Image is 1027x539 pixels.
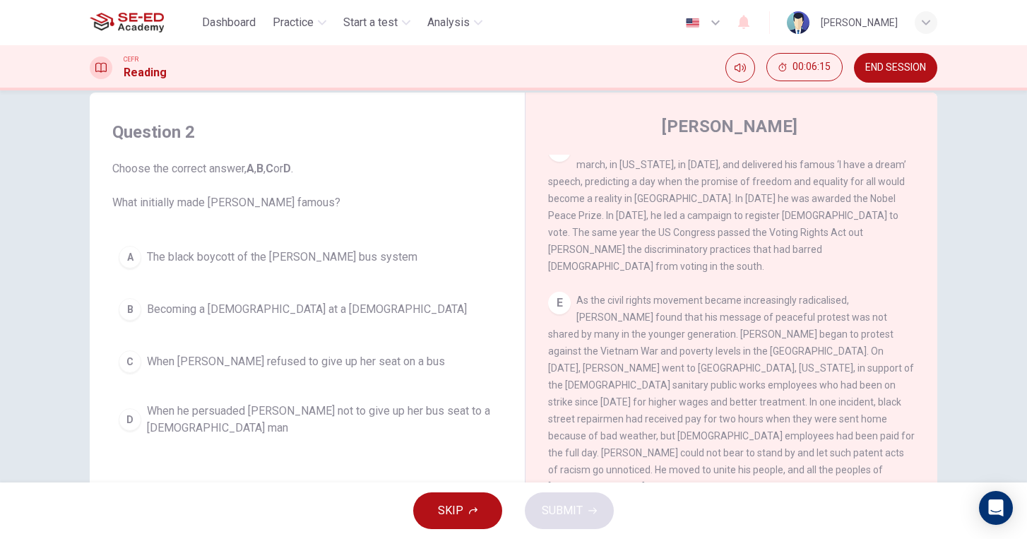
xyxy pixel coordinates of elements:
img: en [684,18,701,28]
h4: Question 2 [112,121,502,143]
span: As the civil rights movement became increasingly radicalised, [PERSON_NAME] found that his messag... [548,295,915,509]
span: Choose the correct answer, , , or . What initially made [PERSON_NAME] famous? [112,160,502,211]
div: E [548,292,571,314]
button: DWhen he persuaded [PERSON_NAME] not to give up her bus seat to a [DEMOGRAPHIC_DATA] man [112,396,502,443]
div: C [119,350,141,373]
div: [PERSON_NAME] [821,14,898,31]
span: Practice [273,14,314,31]
img: SE-ED Academy logo [90,8,164,37]
b: B [256,162,263,175]
span: Becoming a [DEMOGRAPHIC_DATA] at a [DEMOGRAPHIC_DATA] [147,301,467,318]
button: AThe black boycott of the [PERSON_NAME] bus system [112,239,502,275]
button: SKIP [413,492,502,529]
span: Dashboard [202,14,256,31]
div: A [119,246,141,268]
span: SKIP [438,501,463,521]
span: CEFR [124,54,138,64]
b: D [283,162,291,175]
button: 00:06:15 [766,53,843,81]
span: The black boycott of the [PERSON_NAME] bus system [147,249,417,266]
div: D [119,408,141,431]
button: BBecoming a [DEMOGRAPHIC_DATA] at a [DEMOGRAPHIC_DATA] [112,292,502,327]
button: END SESSION [854,53,937,83]
button: Analysis [422,10,488,35]
button: CWhen [PERSON_NAME] refused to give up her seat on a bus [112,344,502,379]
span: Start a test [343,14,398,31]
span: When he persuaded [PERSON_NAME] not to give up her bus seat to a [DEMOGRAPHIC_DATA] man [147,403,496,437]
button: Start a test [338,10,416,35]
a: SE-ED Academy logo [90,8,196,37]
div: B [119,298,141,321]
b: A [247,162,254,175]
span: END SESSION [865,62,926,73]
img: Profile picture [787,11,809,34]
span: 00:06:15 [792,61,831,73]
div: Hide [766,53,843,83]
div: Open Intercom Messenger [979,491,1013,525]
button: Practice [267,10,332,35]
span: When [PERSON_NAME] refused to give up her seat on a bus [147,353,445,370]
div: Mute [725,53,755,83]
h4: [PERSON_NAME] [662,115,797,138]
b: C [266,162,273,175]
span: Analysis [427,14,470,31]
button: Dashboard [196,10,261,35]
h1: Reading [124,64,167,81]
